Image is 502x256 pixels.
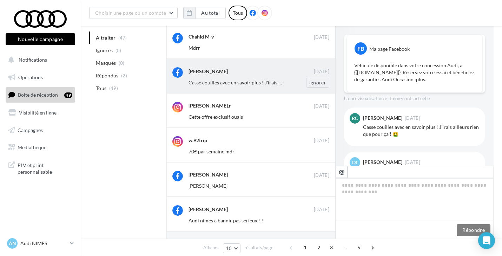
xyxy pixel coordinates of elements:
[369,46,410,53] div: Ma page Facebook
[405,160,420,165] span: [DATE]
[18,160,72,175] span: PLV et print personnalisable
[189,183,227,189] span: [PERSON_NAME]
[189,217,264,223] span: Audi nimes a bannir pas sérieux !!!
[354,62,475,83] p: Véhicule disponible dans votre concession Audi, à {{[DOMAIN_NAME]}}. Réservez votre essai et béné...
[189,45,200,51] span: Mdrr
[119,60,125,66] span: (0)
[313,242,324,253] span: 2
[229,6,247,20] div: Tous
[18,92,58,98] span: Boîte de réception
[363,160,402,165] div: [PERSON_NAME]
[478,232,495,249] div: Open Intercom Messenger
[6,33,75,45] button: Nouvelle campagne
[189,114,243,120] span: Cette offre exclusif ouais
[363,116,402,120] div: [PERSON_NAME]
[64,92,72,98] div: 49
[96,60,116,67] span: Masqués
[244,244,273,251] span: résultats/page
[314,138,329,144] span: [DATE]
[183,7,226,19] button: Au total
[339,168,345,175] i: @
[18,127,43,133] span: Campagnes
[4,105,77,120] a: Visibilité en ligne
[4,70,77,85] a: Opérations
[189,148,235,154] span: 70€ par semaine mdr
[4,87,77,102] a: Boîte de réception49
[189,206,228,213] div: [PERSON_NAME]
[336,166,348,178] button: @
[96,85,106,92] span: Tous
[314,69,329,75] span: [DATE]
[457,224,490,236] button: Répondre
[189,137,207,144] div: w.92trip
[4,53,74,67] button: Notifications
[95,10,166,16] span: Choisir une page ou un compte
[363,124,480,138] div: Casse couilles avec en savoir plus ! J'irais ailleurs rien que pour ça ! 🤮
[18,144,46,150] span: Médiathèque
[20,240,67,247] p: Audi NIMES
[314,207,329,213] span: [DATE]
[189,79,341,85] span: Casse couilles avec en savoir plus ! J'irais ailleurs rien que pour ça ! 🤮
[306,78,329,88] button: Ignorer
[4,123,77,138] a: Campagnes
[9,240,16,247] span: AN
[314,34,329,41] span: [DATE]
[352,115,358,122] span: RC
[4,140,77,155] a: Médiathèque
[353,242,364,253] span: 5
[195,7,226,19] button: Au total
[189,68,228,75] div: [PERSON_NAME]
[115,48,121,53] span: (0)
[226,245,232,251] span: 10
[18,74,43,80] span: Opérations
[326,242,337,253] span: 3
[355,42,367,55] div: FB
[203,244,219,251] span: Afficher
[314,103,329,110] span: [DATE]
[6,237,75,250] a: AN Audi NIMES
[339,242,351,253] span: ...
[189,33,214,40] div: Chahid M-v
[352,159,358,166] span: DT
[314,172,329,179] span: [DATE]
[299,242,311,253] span: 1
[405,116,420,120] span: [DATE]
[19,57,47,63] span: Notifications
[189,171,228,178] div: [PERSON_NAME]
[96,47,113,54] span: Ignorés
[121,73,127,78] span: (2)
[4,158,77,178] a: PLV et print personnalisable
[109,85,118,91] span: (49)
[344,93,485,102] div: La prévisualisation est non-contractuelle
[189,102,231,109] div: [PERSON_NAME].r
[96,72,119,79] span: Répondus
[89,7,178,19] button: Choisir une page ou un compte
[223,243,241,253] button: 10
[19,110,57,116] span: Visibilité en ligne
